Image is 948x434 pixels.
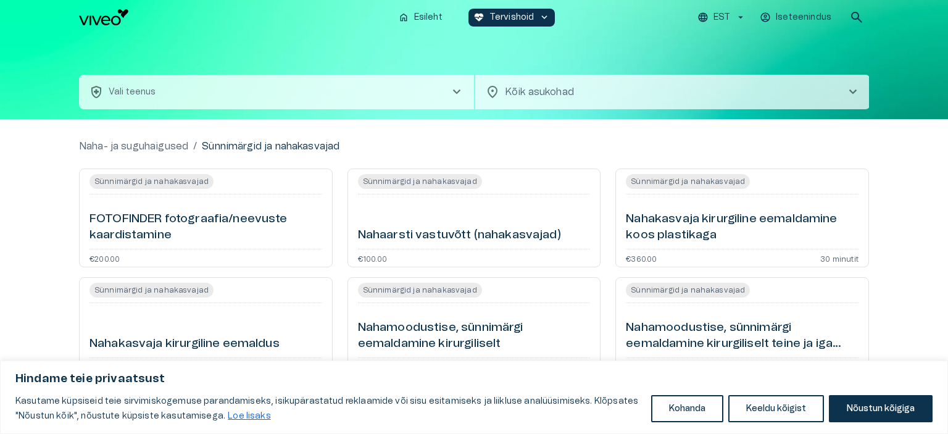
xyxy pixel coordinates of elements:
p: Vali teenus [109,86,156,99]
p: Esileht [414,11,443,24]
button: homeEsileht [393,9,449,27]
a: Open service booking details [79,277,333,376]
span: Sünnimärgid ja nahakasvajad [89,174,214,189]
p: Kõik asukohad [505,85,826,99]
h6: Nahamoodustise, sünnimärgi eemaldamine kirurgiliselt teine ja iga järgnev [626,320,859,353]
span: keyboard_arrow_down [539,12,550,23]
a: Naha- ja suguhaigused [79,139,188,154]
p: Kasutame küpsiseid teie sirvimiskogemuse parandamiseks, isikupärastatud reklaamide või sisu esita... [15,394,642,424]
a: Open service booking details [79,169,333,267]
button: ecg_heartTervishoidkeyboard_arrow_down [468,9,555,27]
p: Iseteenindus [776,11,831,24]
span: chevron_right [449,85,464,99]
span: home [398,12,409,23]
span: chevron_right [846,85,860,99]
span: location_on [485,85,500,99]
h6: FOTOFINDER fotograafia/neevuste kaardistamine [89,211,322,244]
button: Kohanda [651,395,723,422]
a: Loe lisaks [227,411,272,421]
a: Open service booking details [347,277,601,376]
span: Sünnimärgid ja nahakasvajad [626,283,750,298]
h6: Nahaarsti vastuvõtt (nahakasvajad) [358,227,561,244]
p: / [193,139,197,154]
p: 30 minutit [820,254,859,262]
h6: Nahamoodustise, sünnimärgi eemaldamine kirurgiliselt [358,320,591,353]
p: Hindame teie privaatsust [15,372,933,386]
h6: Nahakasvaja kirurgiline eemaldus [89,336,280,353]
span: ecg_heart [473,12,484,23]
h6: Nahakasvaja kirurgiline eemaldamine koos plastikaga [626,211,859,244]
span: Sünnimärgid ja nahakasvajad [89,283,214,298]
p: €200.00 [89,254,120,262]
a: Navigate to homepage [79,9,388,25]
span: Sünnimärgid ja nahakasvajad [358,283,482,298]
span: Sünnimärgid ja nahakasvajad [626,174,750,189]
button: Nõustun kõigiga [829,395,933,422]
p: €360.00 [626,254,657,262]
img: Viveo logo [79,9,128,25]
button: open search modal [844,5,869,30]
p: Sünnimärgid ja nahakasvajad [202,139,339,154]
button: Iseteenindus [758,9,834,27]
p: Tervishoid [489,11,534,24]
p: EST [713,11,730,24]
button: health_and_safetyVali teenuschevron_right [79,75,474,109]
a: Open service booking details [615,277,869,376]
span: Sünnimärgid ja nahakasvajad [358,174,482,189]
p: €100.00 [358,254,387,262]
button: EST [696,9,748,27]
a: Open service booking details [615,169,869,267]
a: Open service booking details [347,169,601,267]
button: Keeldu kõigist [728,395,824,422]
span: search [849,10,864,25]
span: health_and_safety [89,85,104,99]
